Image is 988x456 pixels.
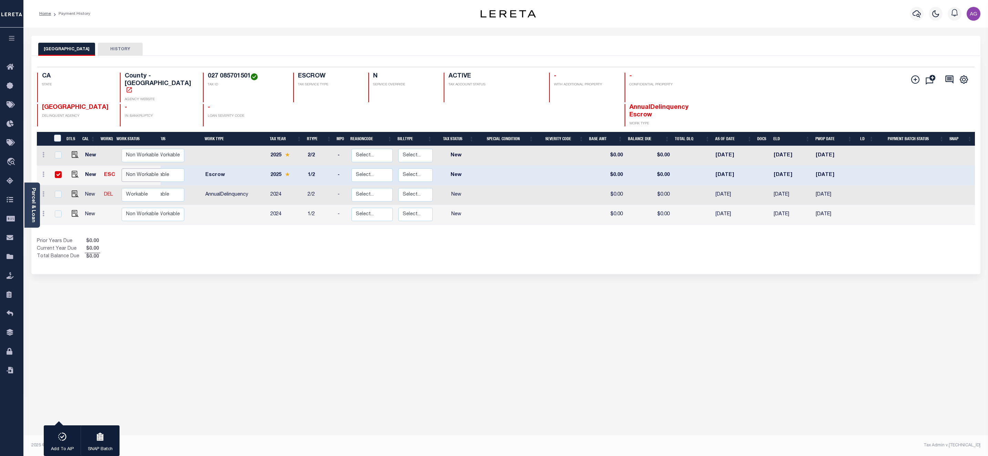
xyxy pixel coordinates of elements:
td: 2/2 [305,146,335,166]
img: Star.svg [285,153,290,157]
p: CONFIDENTIAL PROPERTY [629,82,699,87]
td: Prior Years Due [37,238,85,245]
td: 2025 [268,146,305,166]
th: Work Type [202,132,267,146]
a: Home [39,12,51,16]
i: travel_explore [7,158,18,167]
span: [GEOGRAPHIC_DATA] [42,104,109,111]
td: New [435,166,477,185]
th: Work Status [140,132,202,146]
td: $0.00 [626,146,672,166]
th: CAL: activate to sort column ascending [80,132,98,146]
p: SERVICE OVERRIDE [373,82,435,87]
p: IN BANKRUPTCY [125,114,195,119]
a: ESC [104,173,115,177]
a: DEL [104,192,113,197]
td: $0.00 [626,166,672,185]
td: New [435,146,477,166]
td: - [335,205,349,225]
td: [DATE] [713,205,755,225]
th: Docs [754,132,771,146]
th: SNAP: activate to sort column ascending [947,132,975,146]
td: [DATE] [771,185,813,205]
td: New [82,146,102,166]
span: AnnualDelinquency Escrow [629,104,689,118]
th: ELD: activate to sort column ascending [771,132,813,146]
th: &nbsp;&nbsp;&nbsp;&nbsp;&nbsp;&nbsp;&nbsp;&nbsp;&nbsp;&nbsp; [37,132,50,146]
th: Special Condition: activate to sort column ascending [476,132,536,146]
th: DTLS [64,132,80,146]
p: TAX SERVICE TYPE [298,82,360,87]
td: - [335,166,349,185]
td: - [335,146,349,166]
h4: ESCROW [298,73,360,80]
td: New [82,205,102,225]
th: Balance Due: activate to sort column ascending [625,132,672,146]
th: Total DLQ: activate to sort column ascending [672,132,712,146]
td: 2024 [268,185,305,205]
td: [DATE] [771,166,813,185]
img: logo-dark.svg [481,10,536,18]
th: Base Amt: activate to sort column ascending [586,132,625,146]
p: DELINQUENT AGENCY [42,114,112,119]
p: LOAN SEVERITY CODE [208,114,285,119]
td: $0.00 [587,185,626,205]
th: BillType: activate to sort column ascending [395,132,435,146]
th: ReasonCode: activate to sort column ascending [348,132,395,146]
p: AGENCY WEBSITE [125,97,195,102]
th: RType: activate to sort column ascending [304,132,334,146]
th: Tax Status: activate to sort column ascending [435,132,476,146]
button: [GEOGRAPHIC_DATA] [38,43,95,56]
td: [DATE] [713,185,755,205]
th: MPO [334,132,348,146]
img: Star.svg [285,172,290,177]
td: AnnualDelinquency [203,185,268,205]
td: Escrow [203,166,268,185]
td: [DATE] [771,146,813,166]
th: Payment Batch Status: activate to sort column ascending [876,132,947,146]
td: [DATE] [813,146,855,166]
span: - [554,73,556,79]
td: $0.00 [587,146,626,166]
td: New [82,166,102,185]
th: WorkQ [98,132,114,146]
td: $0.00 [587,205,626,225]
span: - [629,73,632,79]
td: New [435,185,477,205]
td: Current Year Due [37,245,85,253]
h4: N [373,73,435,80]
span: $0.00 [85,238,100,245]
td: $0.00 [626,205,672,225]
td: 1/2 [305,205,335,225]
td: [DATE] [713,146,755,166]
td: 2024 [268,205,305,225]
td: New [82,185,102,205]
td: - [335,185,349,205]
img: svg+xml;base64,PHN2ZyB4bWxucz0iaHR0cDovL3d3dy53My5vcmcvMjAwMC9zdmciIHBvaW50ZXItZXZlbnRzPSJub25lIi... [967,7,980,21]
td: [DATE] [813,185,855,205]
h4: CA [42,73,112,80]
th: As of Date: activate to sort column ascending [712,132,754,146]
th: Severity Code: activate to sort column ascending [536,132,586,146]
th: PWOP Date: activate to sort column ascending [813,132,855,146]
td: $0.00 [626,185,672,205]
td: 2025 [268,166,305,185]
td: 1/2 [305,166,335,185]
th: Tax Year: activate to sort column ascending [267,132,304,146]
td: [DATE] [713,166,755,185]
span: - [208,104,210,111]
a: Parcel & Loan [31,188,35,222]
p: WORK TYPE [629,121,699,126]
li: Payment History [51,11,90,17]
h4: County - [GEOGRAPHIC_DATA] [125,73,195,95]
th: &nbsp; [50,132,64,146]
td: New [435,205,477,225]
span: $0.00 [85,253,100,261]
th: Work Status [114,132,161,146]
td: [DATE] [813,166,855,185]
p: WITH ADDITIONAL PROPERTY [554,82,616,87]
span: $0.00 [85,245,100,253]
p: TAX ACCOUNT STATUS [449,82,541,87]
button: HISTORY [98,43,143,56]
td: $0.00 [587,166,626,185]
